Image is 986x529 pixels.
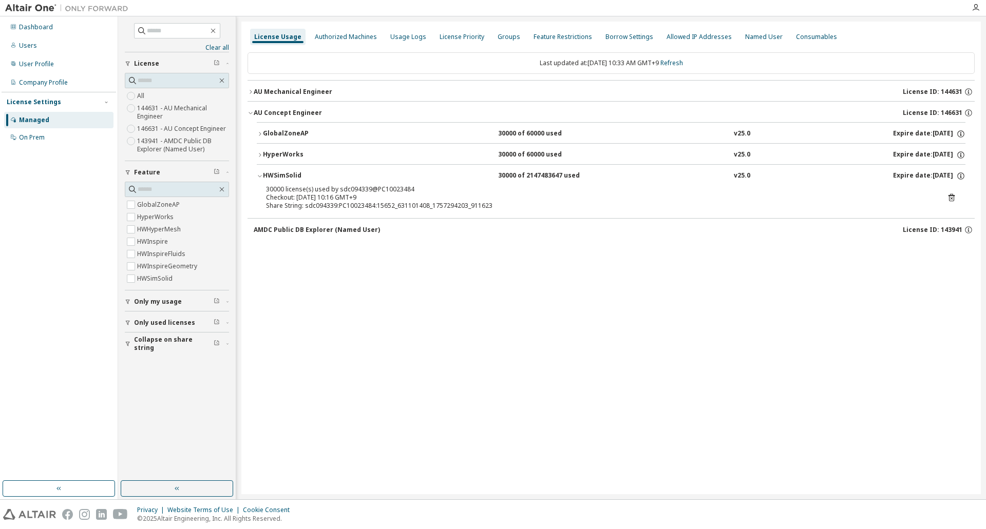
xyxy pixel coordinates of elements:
[745,33,783,41] div: Named User
[137,272,175,285] label: HWSimSolid
[5,3,134,13] img: Altair One
[254,219,975,241] button: AMDC Public DB Explorer (Named User)License ID: 143941
[137,248,187,260] label: HWInspireFluids
[243,506,296,514] div: Cookie Consent
[660,58,683,67] a: Refresh
[125,290,229,313] button: Only my usage
[137,236,170,248] label: HWInspire
[19,79,68,87] div: Company Profile
[734,171,750,181] div: v25.0
[263,171,355,181] div: HWSimSolid
[113,509,128,520] img: youtube.svg
[734,150,750,160] div: v25.0
[137,211,176,223] label: HyperWorks
[137,260,199,272] label: HWInspireGeometry
[137,514,296,523] p: © 2025 Altair Engineering, Inc. All Rights Reserved.
[134,336,214,352] span: Collapse on share string
[134,319,195,327] span: Only used licenses
[137,223,183,236] label: HWHyperMesh
[137,135,229,155] label: 143941 - AMDC Public DB Explorer (Named User)
[19,133,45,142] div: On Prem
[62,509,73,520] img: facebook.svg
[214,60,220,68] span: Clear filter
[257,123,965,145] button: GlobalZoneAP30000 of 60000 usedv25.0Expire date:[DATE]
[19,42,37,50] div: Users
[498,129,591,139] div: 30000 of 60000 used
[254,88,332,96] div: AU Mechanical Engineer
[125,44,229,52] a: Clear all
[134,168,160,177] span: Feature
[257,165,965,187] button: HWSimSolid30000 of 2147483647 usedv25.0Expire date:[DATE]
[315,33,377,41] div: Authorized Machines
[498,150,591,160] div: 30000 of 60000 used
[19,60,54,68] div: User Profile
[893,171,965,181] div: Expire date: [DATE]
[125,311,229,334] button: Only used licenses
[214,168,220,177] span: Clear filter
[214,298,220,306] span: Clear filter
[125,332,229,355] button: Collapse on share string
[903,109,962,117] span: License ID: 146631
[257,144,965,166] button: HyperWorks30000 of 60000 usedv25.0Expire date:[DATE]
[134,60,159,68] span: License
[3,509,56,520] img: altair_logo.svg
[125,52,229,75] button: License
[79,509,90,520] img: instagram.svg
[266,202,932,210] div: Share String: sdc094339:PC10023484:15652_631101408_1757294203_911623
[266,193,932,202] div: Checkout: [DATE] 10:16 GMT+9
[19,23,53,31] div: Dashboard
[248,52,975,74] div: Last updated at: [DATE] 10:33 AM GMT+9
[266,185,932,193] div: 30000 license(s) used by sdc094339@PC10023484
[137,506,167,514] div: Privacy
[254,109,322,117] div: AU Concept Engineer
[667,33,732,41] div: Allowed IP Addresses
[796,33,837,41] div: Consumables
[7,98,61,106] div: License Settings
[125,161,229,184] button: Feature
[214,340,220,348] span: Clear filter
[137,90,146,102] label: All
[254,33,301,41] div: License Usage
[214,319,220,327] span: Clear filter
[498,33,520,41] div: Groups
[893,150,965,160] div: Expire date: [DATE]
[137,102,229,123] label: 144631 - AU Mechanical Engineer
[893,129,965,139] div: Expire date: [DATE]
[248,81,975,103] button: AU Mechanical EngineerLicense ID: 144631
[134,298,182,306] span: Only my usage
[440,33,484,41] div: License Priority
[903,88,962,96] span: License ID: 144631
[137,123,228,135] label: 146631 - AU Concept Engineer
[96,509,107,520] img: linkedin.svg
[390,33,426,41] div: Usage Logs
[167,506,243,514] div: Website Terms of Use
[248,102,975,124] button: AU Concept EngineerLicense ID: 146631
[263,150,355,160] div: HyperWorks
[734,129,750,139] div: v25.0
[137,199,182,211] label: GlobalZoneAP
[903,226,962,234] span: License ID: 143941
[254,226,380,234] div: AMDC Public DB Explorer (Named User)
[534,33,592,41] div: Feature Restrictions
[19,116,49,124] div: Managed
[498,171,591,181] div: 30000 of 2147483647 used
[263,129,355,139] div: GlobalZoneAP
[605,33,653,41] div: Borrow Settings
